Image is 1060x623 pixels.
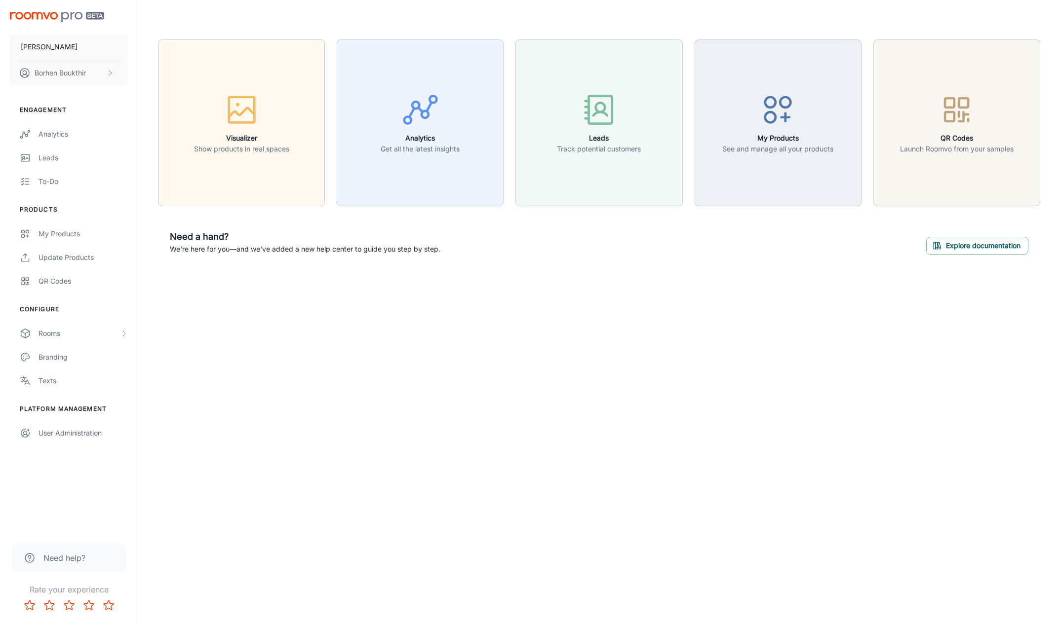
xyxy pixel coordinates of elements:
div: Analytics [39,129,128,140]
p: [PERSON_NAME] [21,41,78,52]
div: Update Products [39,252,128,263]
p: Track potential customers [557,144,641,154]
div: QR Codes [39,276,128,287]
h6: Need a hand? [170,230,440,244]
a: QR CodesLaunch Roomvo from your samples [873,117,1040,127]
div: To-do [39,176,128,187]
h6: QR Codes [900,133,1014,144]
button: [PERSON_NAME] [10,34,128,60]
h6: Leads [557,133,641,144]
a: LeadsTrack potential customers [515,117,682,127]
button: My ProductsSee and manage all your products [695,39,862,206]
div: Leads [39,152,128,163]
a: AnalyticsGet all the latest insights [337,117,504,127]
button: AnalyticsGet all the latest insights [337,39,504,206]
h6: Analytics [381,133,460,144]
h6: My Products [722,133,833,144]
p: Get all the latest insights [381,144,460,154]
p: We're here for you—and we've added a new help center to guide you step by step. [170,244,440,255]
button: VisualizerShow products in real spaces [158,39,325,206]
p: Show products in real spaces [194,144,289,154]
img: Roomvo PRO Beta [10,12,104,22]
div: My Products [39,228,128,239]
a: My ProductsSee and manage all your products [695,117,862,127]
h6: Visualizer [194,133,289,144]
p: See and manage all your products [722,144,833,154]
button: LeadsTrack potential customers [515,39,682,206]
p: Borhen Boukthir [35,68,86,78]
button: Explore documentation [926,237,1028,255]
a: Explore documentation [926,240,1028,250]
button: Borhen Boukthir [10,60,128,86]
button: QR CodesLaunch Roomvo from your samples [873,39,1040,206]
p: Launch Roomvo from your samples [900,144,1014,154]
